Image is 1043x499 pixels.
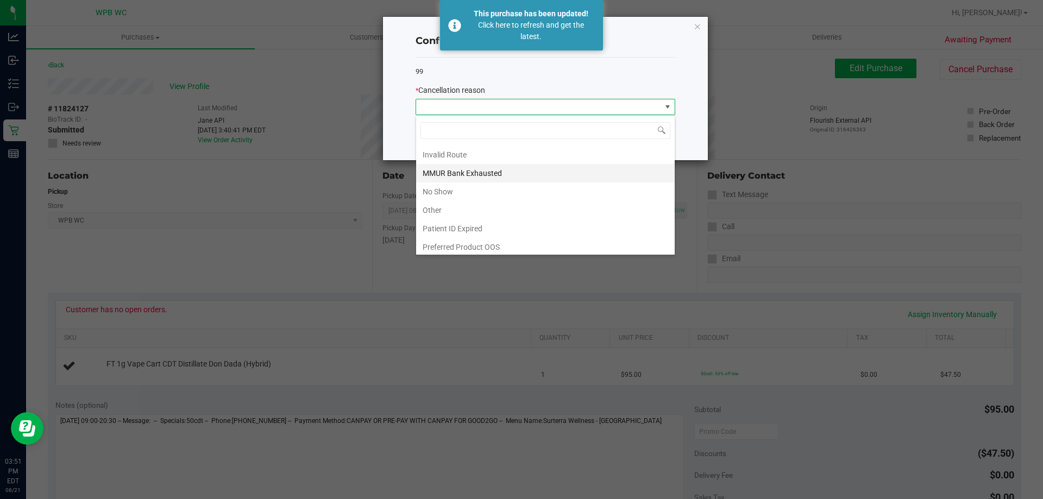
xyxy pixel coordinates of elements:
h4: Confirm order cancellation [416,34,675,48]
li: Invalid Route [416,146,675,164]
li: Patient ID Expired [416,219,675,238]
div: This purchase has been updated! [467,8,595,20]
li: Other [416,201,675,219]
li: Preferred Product OOS [416,238,675,256]
span: Cancellation reason [418,86,485,94]
span: 99 [416,67,423,75]
button: Close [694,20,701,33]
li: MMUR Bank Exhausted [416,164,675,182]
iframe: Resource center [11,412,43,445]
li: No Show [416,182,675,201]
div: Click here to refresh and get the latest. [467,20,595,42]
